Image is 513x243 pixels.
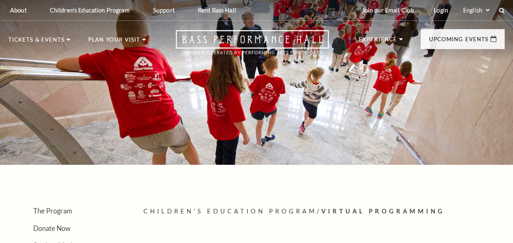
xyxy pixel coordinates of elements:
[321,208,445,215] span: Virtual Programming
[429,37,488,47] p: Upcoming Events
[33,224,71,232] a: Donate Now
[461,6,491,14] select: Select:
[359,37,397,47] p: Experience
[8,37,64,47] p: Tickets & Events
[143,208,317,215] span: Children's Education Program
[143,206,505,217] p: /
[33,207,72,215] a: The Program
[153,7,175,14] p: Support
[50,7,130,14] p: Children's Education Program
[198,7,236,14] p: Rent Bass Hall
[10,7,27,14] p: About
[88,37,140,47] p: Plan Your Visit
